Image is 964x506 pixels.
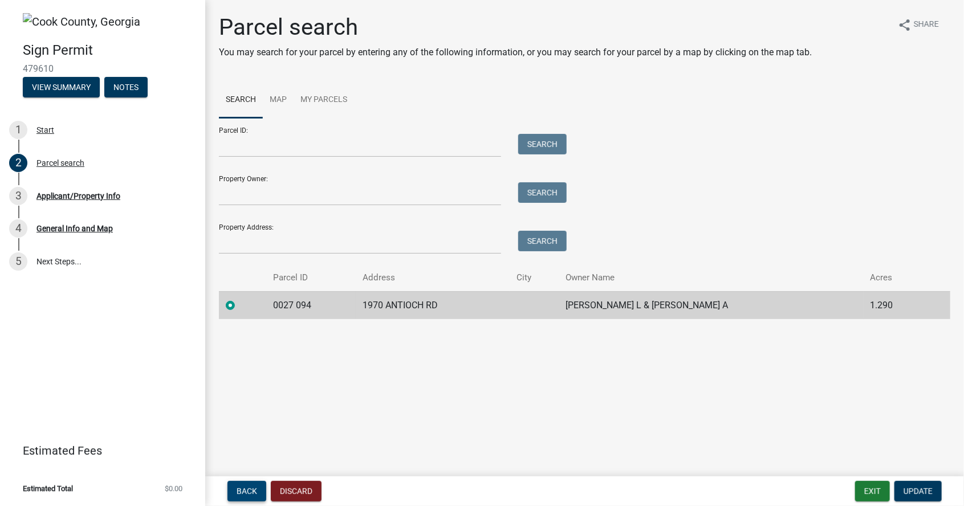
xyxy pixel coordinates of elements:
button: Update [894,481,942,501]
span: Estimated Total [23,485,73,492]
div: Applicant/Property Info [36,192,120,200]
span: $0.00 [165,485,182,492]
button: Back [227,481,266,501]
img: Cook County, Georgia [23,13,140,30]
wm-modal-confirm: Summary [23,83,100,92]
div: Parcel search [36,159,84,167]
th: Parcel ID [266,264,356,291]
a: Estimated Fees [9,439,187,462]
th: City [510,264,559,291]
th: Address [356,264,510,291]
button: View Summary [23,77,100,97]
td: 0027 094 [266,291,356,319]
a: Map [263,82,294,119]
button: Exit [855,481,890,501]
button: Discard [271,481,322,501]
p: You may search for your parcel by entering any of the following information, or you may search fo... [219,46,812,59]
div: 3 [9,187,27,205]
button: shareShare [889,14,948,36]
div: 1 [9,121,27,139]
h1: Parcel search [219,14,812,41]
button: Search [518,231,567,251]
div: 2 [9,154,27,172]
div: Start [36,126,54,134]
button: Search [518,134,567,154]
i: share [898,18,912,32]
div: 5 [9,252,27,271]
td: [PERSON_NAME] L & [PERSON_NAME] A [559,291,864,319]
button: Search [518,182,567,203]
a: Search [219,82,263,119]
th: Owner Name [559,264,864,291]
div: 4 [9,219,27,238]
h4: Sign Permit [23,42,196,59]
td: 1.290 [864,291,927,319]
div: General Info and Map [36,225,113,232]
button: Notes [104,77,148,97]
th: Acres [864,264,927,291]
span: Back [237,487,257,496]
td: 1970 ANTIOCH RD [356,291,510,319]
span: Share [914,18,939,32]
span: 479610 [23,63,182,74]
wm-modal-confirm: Notes [104,83,148,92]
span: Update [904,487,933,496]
a: My Parcels [294,82,354,119]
